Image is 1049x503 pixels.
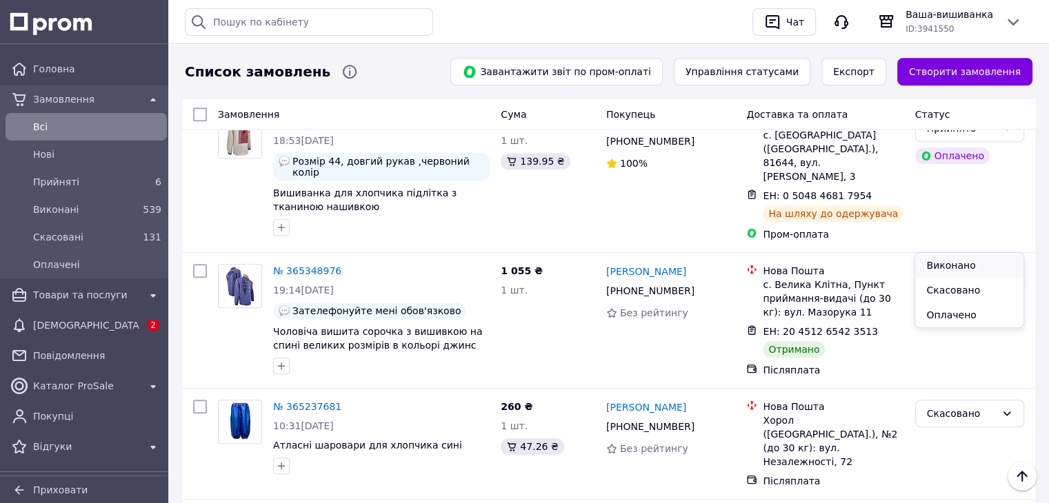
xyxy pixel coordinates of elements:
span: Відгуки [33,440,139,453]
img: Фото товару [224,115,257,158]
li: Виконано [915,253,1023,278]
span: Виконані [33,203,134,216]
div: Отримано [763,341,825,358]
span: Без рейтингу [620,443,688,454]
span: Прийняті [33,175,134,189]
div: [PHONE_NUMBER] [603,281,697,300]
span: 1 055 ₴ [501,265,543,276]
a: Фото товару [218,400,262,444]
a: [PERSON_NAME] [606,400,686,414]
span: Приховати [33,484,88,495]
span: Статус [915,109,950,120]
span: Повідомлення [33,349,161,362]
div: Післяплата [763,474,903,488]
span: Замовлення [33,92,139,106]
div: [PHONE_NUMBER] [603,132,697,151]
span: 6 [155,176,161,187]
div: Чат [783,12,807,32]
a: Чоловіча вишита сорочка з вишивкою на спині великих розмірів в кольорі джинс [273,326,482,351]
button: Експорт [821,58,886,85]
span: ЕН: 0 5048 4681 7954 [763,190,872,201]
img: :speech_balloon: [279,156,290,167]
div: Післяплата [763,363,903,377]
img: Фото товару [225,265,255,307]
a: № 365237681 [273,401,341,412]
div: На шляху до одержувача [763,205,903,222]
span: Зателефонуйте мені обов'язково [292,305,461,316]
span: Розмір 44, довгий рукав ,червоний колір [292,156,484,178]
img: :speech_balloon: [279,305,290,316]
div: Скасовано [927,406,996,421]
a: Фото товару [218,264,262,308]
div: с. [GEOGRAPHIC_DATA] ([GEOGRAPHIC_DATA].), 81644, вул. [PERSON_NAME], 3 [763,128,903,183]
li: Оплачено [915,302,1023,327]
a: Вишиванка для хлопчика підлітка з тканиною нашивкою [273,187,457,212]
span: Без рейтингу [620,307,688,318]
div: Нова Пошта [763,400,903,413]
a: № 365348976 [273,265,341,276]
div: 47.26 ₴ [501,438,563,455]
span: Скасовані [33,230,134,244]
a: Створити замовлення [897,58,1032,85]
span: Замовлення [218,109,279,120]
span: Покупці [33,409,161,423]
span: 1 шт. [501,285,528,296]
span: Нові [33,147,161,161]
div: 139.95 ₴ [501,153,570,170]
span: 539 [143,204,161,215]
button: Завантажити звіт по пром-оплаті [450,58,663,85]
span: 18:53[DATE] [273,135,334,146]
div: Хорол ([GEOGRAPHIC_DATA].), №2 (до 30 кг): вул. Незалежності, 72 [763,413,903,469]
div: Оплачено [915,147,990,164]
span: Всi [33,120,161,134]
button: Наверх [1008,462,1037,491]
span: 131 [143,232,161,243]
span: 260 ₴ [501,401,532,412]
span: 100% [620,158,648,169]
span: 19:14[DATE] [273,285,334,296]
span: 2 [147,319,159,331]
input: Пошук по кабінету [185,8,433,36]
span: Каталог ProSale [33,379,139,393]
span: 10:31[DATE] [273,420,334,431]
img: Фото товару [225,400,255,443]
div: [PHONE_NUMBER] [603,417,697,436]
span: Cума [501,109,526,120]
li: Скасовано [915,278,1023,302]
a: Фото товару [218,114,262,158]
div: Пром-оплата [763,227,903,241]
span: Товари та послуги [33,288,139,302]
span: Головна [33,62,161,76]
span: 1 шт. [501,135,528,146]
span: 1 шт. [501,420,528,431]
div: с. Велика Клітна, Пункт приймання-видачі (до 30 кг): вул. Мазорука 11 [763,278,903,319]
span: ID: 3941550 [906,24,954,34]
span: Доставка та оплата [746,109,848,120]
span: Оплачені [33,258,161,271]
span: Покупець [606,109,655,120]
a: Атласні шаровари для хлопчика сині [273,440,462,451]
a: [PERSON_NAME] [606,265,686,278]
span: ЕН: 20 4512 6542 3513 [763,326,878,337]
button: Управління статусами [674,58,810,85]
span: Список замовлень [185,62,330,82]
span: [DEMOGRAPHIC_DATA] [33,318,139,332]
span: Ваша-вишиванка [906,8,994,21]
button: Чат [752,8,816,36]
div: Нова Пошта [763,264,903,278]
